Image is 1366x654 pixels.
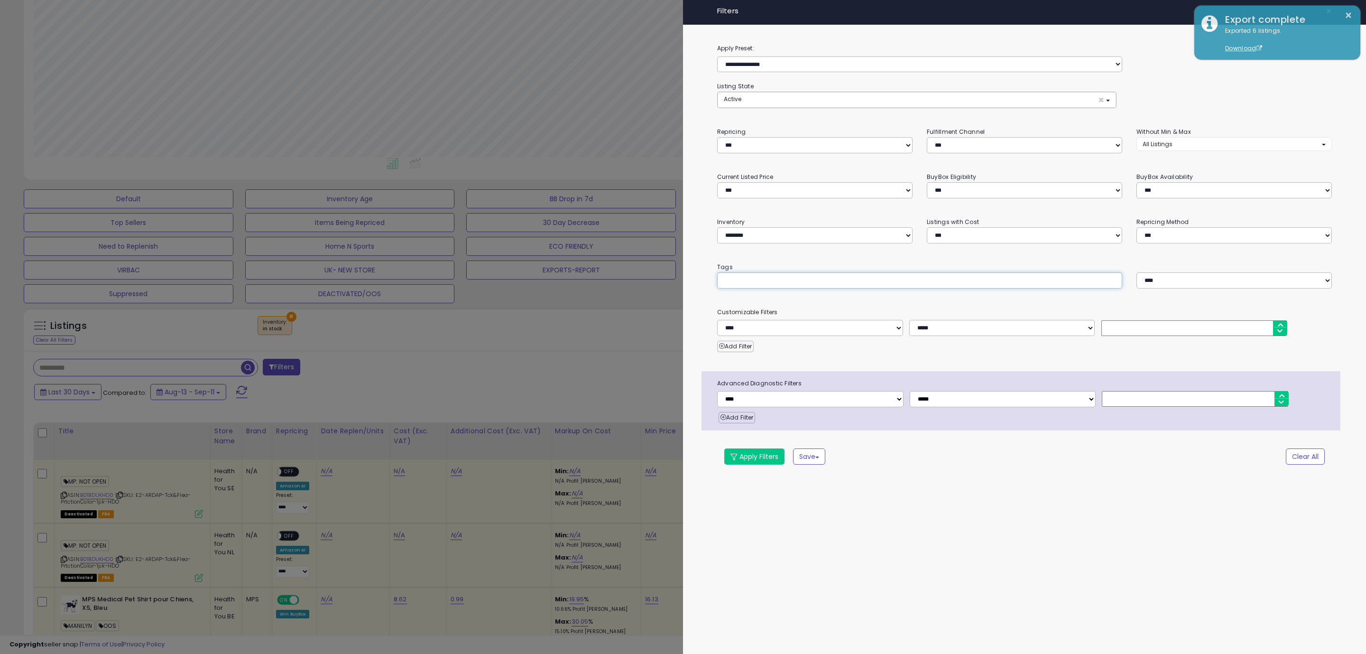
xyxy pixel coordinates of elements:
[724,448,785,465] button: Apply Filters
[1136,173,1193,181] small: BuyBox Availability
[1218,13,1353,27] div: Export complete
[1136,137,1332,151] button: All Listings
[1098,95,1104,105] span: ×
[719,412,755,423] button: Add Filter
[1136,218,1189,226] small: Repricing Method
[1345,9,1352,21] button: ×
[717,341,754,352] button: Add Filter
[927,218,979,226] small: Listings with Cost
[927,128,985,136] small: Fulfillment Channel
[710,307,1339,318] small: Customizable Filters
[1136,128,1191,136] small: Without Min & Max
[717,128,746,136] small: Repricing
[710,43,1339,54] label: Apply Preset:
[1218,27,1353,53] div: Exported 6 listings.
[1143,140,1172,148] span: All Listings
[1286,448,1325,465] button: Clear All
[1326,5,1332,18] span: ×
[717,7,1332,15] h4: Filters
[718,92,1116,108] button: Active ×
[717,218,745,226] small: Inventory
[793,448,825,465] button: Save
[1322,5,1336,18] button: ×
[710,262,1339,272] small: Tags
[927,173,976,181] small: BuyBox Eligibility
[717,173,773,181] small: Current Listed Price
[1225,44,1262,52] a: Download
[724,95,741,103] span: Active
[717,82,754,90] small: Listing State
[710,378,1340,389] span: Advanced Diagnostic Filters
